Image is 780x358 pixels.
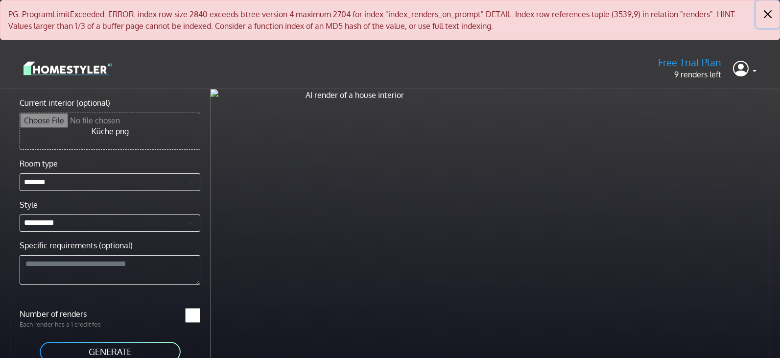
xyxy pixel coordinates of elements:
[14,308,110,320] label: Number of renders
[20,239,133,251] label: Specific requirements (optional)
[14,320,110,329] p: Each render has a 1 credit fee
[20,158,58,169] label: Room type
[658,56,721,69] h5: Free Trial Plan
[20,199,38,211] label: Style
[756,0,780,28] button: Close
[20,97,110,109] label: Current interior (optional)
[658,69,721,80] p: 9 renders left
[24,60,112,77] img: logo-3de290ba35641baa71223ecac5eacb59cb85b4c7fdf211dc9aaecaaee71ea2f8.svg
